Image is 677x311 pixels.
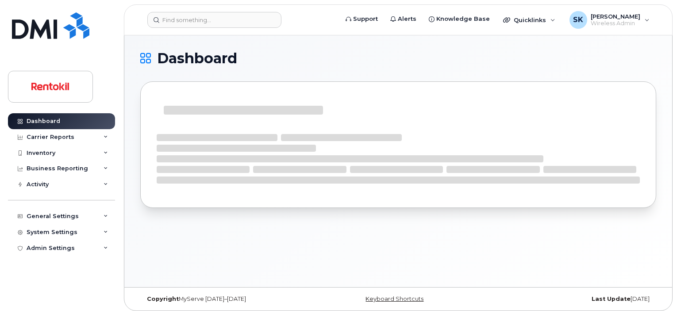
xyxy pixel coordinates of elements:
[484,296,656,303] div: [DATE]
[140,296,312,303] div: MyServe [DATE]–[DATE]
[365,296,423,302] a: Keyboard Shortcuts
[157,52,237,65] span: Dashboard
[147,296,179,302] strong: Copyright
[592,296,631,302] strong: Last Update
